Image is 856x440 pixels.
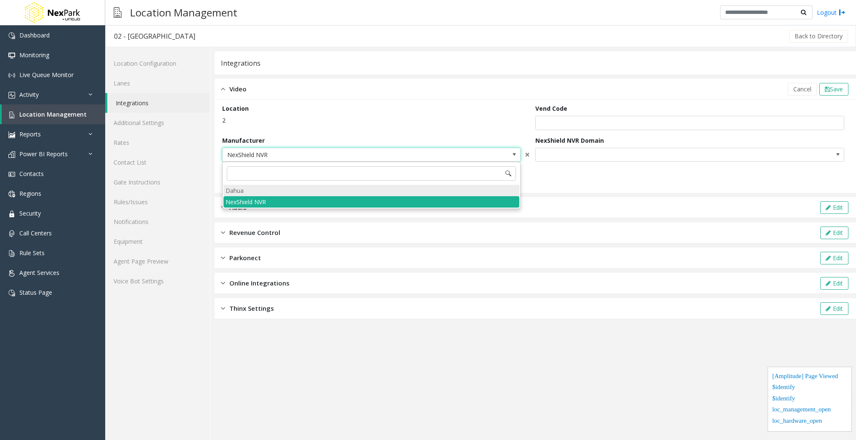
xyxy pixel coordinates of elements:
label: Manufacturer [222,136,265,145]
a: Location Configuration [105,53,210,73]
span: Location Management [19,110,87,118]
img: 'icon' [8,230,15,237]
img: 'icon' [8,250,15,257]
div: $identify [772,382,847,394]
button: Cancel [788,83,817,96]
img: closed [221,228,225,237]
img: 'icon' [8,72,15,79]
span: Status Page [19,288,52,296]
img: 'icon' [8,112,15,118]
span: Agent Services [19,269,59,277]
img: 'icon' [8,151,15,158]
span: Save [830,85,843,93]
div: [Amplitude] Page Viewed [772,371,847,383]
button: Save [819,83,848,96]
a: Lanes [105,73,210,93]
button: Back to Directory [789,30,848,43]
img: 'icon' [8,52,15,59]
img: 'icon' [8,290,15,296]
span: Contacts [19,170,44,178]
div: loc_hardware_open [772,416,847,427]
img: 'icon' [8,131,15,138]
button: Edit [820,302,848,315]
button: Edit [820,252,848,264]
span: Cancel [793,85,811,93]
span: Monitoring [19,51,49,59]
span: Live Queue Monitor [19,71,74,79]
a: Gate Instructions [105,172,210,192]
img: 'icon' [8,92,15,99]
img: 'icon' [8,32,15,39]
a: Contact List [105,152,210,172]
li: Dahua [223,185,519,196]
a: Rules/Issues [105,192,210,212]
img: opened [221,84,225,94]
img: closed [221,278,225,288]
span: Dashboard [19,31,50,39]
img: 'icon' [8,191,15,197]
a: Logout [817,8,845,17]
span: Security [19,209,41,217]
span: Activity [19,91,39,99]
div: loc_management_open [772,405,847,416]
a: Equipment [105,232,210,251]
span: Power BI Reports [19,150,68,158]
span: Parkonect [229,253,261,263]
img: closed [221,203,225,212]
span: Revenue Control [229,228,280,237]
label: Vend Code [535,104,567,113]
a: Additional Settings [105,113,210,133]
span: NexShield NVR [223,148,461,162]
a: Location Management [2,104,105,124]
img: pageIcon [114,2,122,23]
div: Integrations [221,58,261,69]
img: 'icon' [8,270,15,277]
img: logout [839,8,845,17]
span: NO DATA FOUND [535,148,844,162]
a: Notifications [105,212,210,232]
label: NexShield NVR Domain [535,136,604,145]
a: Voice Bot Settings [105,271,210,291]
a: Agent Page Preview [105,251,210,271]
button: Edit [820,227,848,239]
span: Video [229,84,247,94]
label: Location [222,104,249,113]
img: closed [221,253,225,263]
img: 'icon' [8,211,15,217]
span: Online Integrations [229,278,290,288]
button: Edit [820,201,848,214]
li: NexShield NVR [223,196,519,208]
span: Reports [19,130,41,138]
button: Edit [820,277,848,290]
div: 02 - [GEOGRAPHIC_DATA] [114,31,195,42]
div: $identify [772,394,847,405]
h3: Location Management [126,2,242,23]
p: 2 [222,116,531,125]
span: × [525,149,530,160]
span: Rule Sets [19,249,45,257]
a: Integrations [107,93,210,113]
img: 'icon' [8,171,15,178]
img: closed [221,304,225,313]
span: Thinx Settings [229,304,274,313]
span: Call Centers [19,229,52,237]
a: Rates [105,133,210,152]
span: Regions [19,189,41,197]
